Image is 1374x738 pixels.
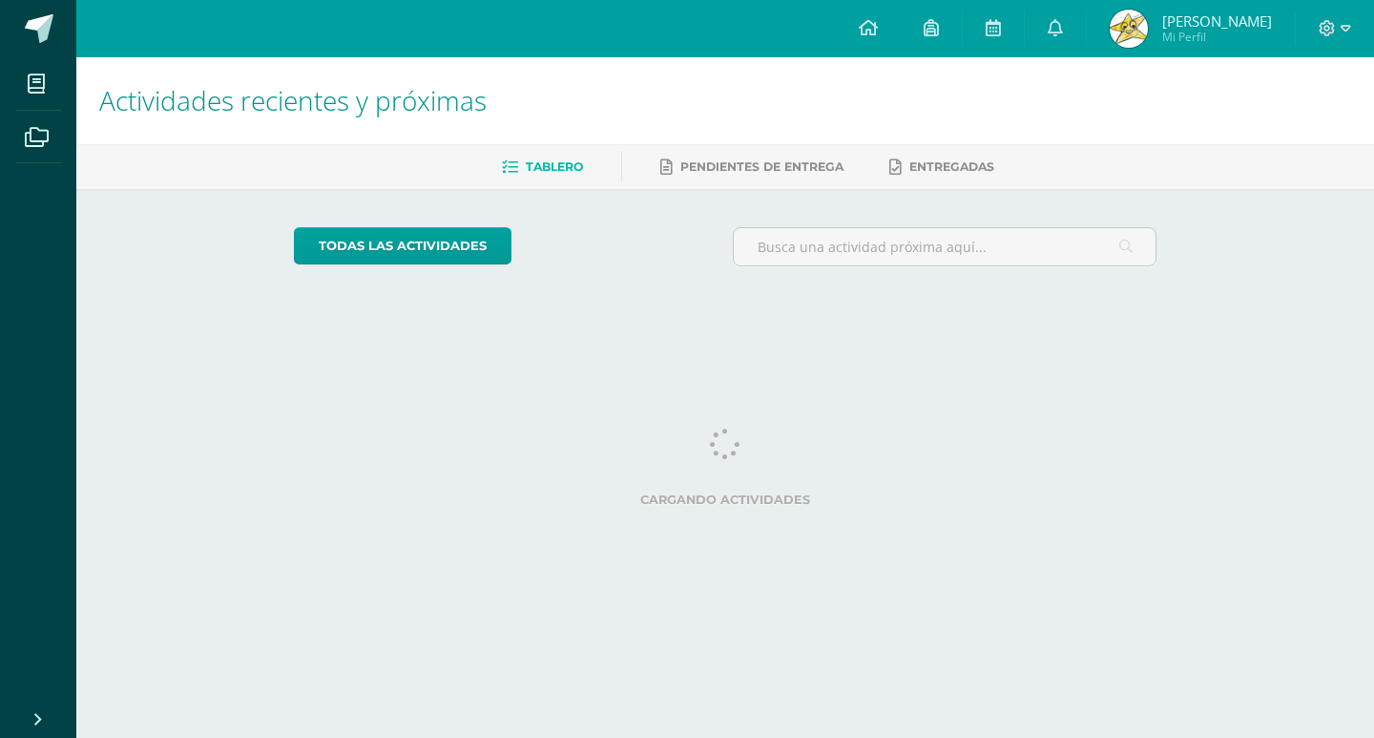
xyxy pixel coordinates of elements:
span: Mi Perfil [1162,29,1272,45]
span: [PERSON_NAME] [1162,11,1272,31]
span: Pendientes de entrega [680,159,843,174]
span: Entregadas [909,159,994,174]
a: Tablero [502,152,583,182]
label: Cargando actividades [294,493,1157,507]
a: Pendientes de entrega [660,152,843,182]
a: Entregadas [889,152,994,182]
img: 8dc4217d25edd1b77de4772aafab4d68.png [1110,10,1148,48]
span: Tablero [526,159,583,174]
span: Actividades recientes y próximas [99,82,487,118]
a: todas las Actividades [294,227,511,264]
input: Busca una actividad próxima aquí... [734,228,1156,265]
